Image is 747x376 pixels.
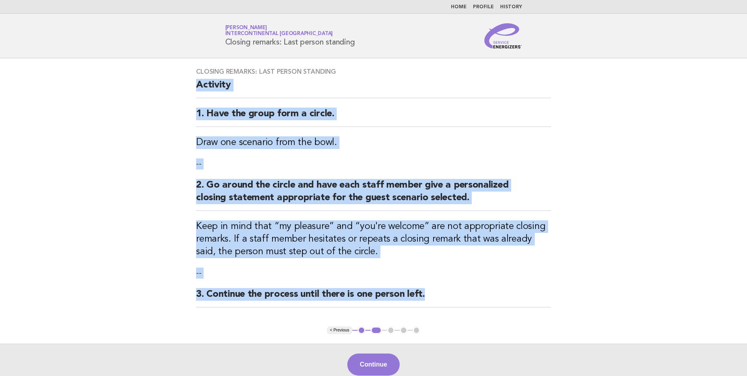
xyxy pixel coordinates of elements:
h2: 1. Have the group form a circle. [196,108,551,127]
button: Continue [347,354,400,376]
h1: Closing remarks: Last person standing [225,26,355,46]
button: 1 [358,326,365,334]
h2: 3. Continue the process until there is one person left. [196,288,551,307]
a: Profile [473,5,494,9]
h2: Activity [196,79,551,98]
button: < Previous [327,326,352,334]
a: [PERSON_NAME]InterContinental [GEOGRAPHIC_DATA] [225,25,333,36]
p: -- [196,158,551,169]
h3: Draw one scenario from the bowl. [196,136,551,149]
button: 2 [371,326,382,334]
span: InterContinental [GEOGRAPHIC_DATA] [225,32,333,37]
a: History [500,5,522,9]
h3: Keep in mind that “my pleasure” and “you're welcome” are not appropriate closing remarks. If a st... [196,220,551,258]
p: -- [196,268,551,279]
h2: 2. Go around the circle and have each staff member give a personalized closing statement appropri... [196,179,551,211]
img: Service Energizers [484,23,522,48]
a: Home [451,5,467,9]
h3: Closing remarks: Last person standing [196,68,551,76]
